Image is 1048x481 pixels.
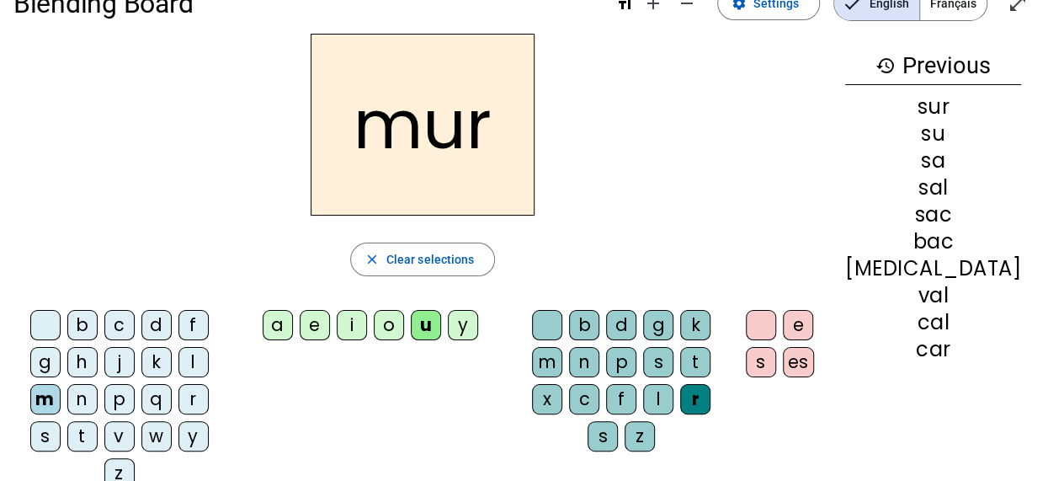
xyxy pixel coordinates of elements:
[845,151,1021,171] div: sa
[350,243,496,276] button: Clear selections
[783,347,814,377] div: es
[643,384,673,414] div: l
[448,310,478,340] div: y
[606,347,636,377] div: p
[104,384,135,414] div: p
[374,310,404,340] div: o
[178,310,209,340] div: f
[178,384,209,414] div: r
[386,249,475,270] span: Clear selections
[643,310,673,340] div: g
[411,310,441,340] div: u
[311,34,535,216] h2: mur
[104,421,135,452] div: v
[588,421,618,452] div: s
[569,384,599,414] div: c
[67,310,98,340] div: b
[845,286,1021,306] div: val
[178,347,209,377] div: l
[845,259,1021,279] div: [MEDICAL_DATA]
[643,347,673,377] div: s
[625,421,655,452] div: z
[783,310,813,340] div: e
[337,310,367,340] div: i
[30,347,61,377] div: g
[569,310,599,340] div: b
[67,384,98,414] div: n
[845,313,1021,333] div: cal
[875,56,896,76] mat-icon: history
[67,347,98,377] div: h
[680,347,710,377] div: t
[845,232,1021,252] div: bac
[845,339,1021,360] div: car
[680,310,710,340] div: k
[141,347,172,377] div: k
[569,347,599,377] div: n
[606,310,636,340] div: d
[30,421,61,452] div: s
[680,384,710,414] div: r
[606,384,636,414] div: f
[141,421,172,452] div: w
[300,310,330,340] div: e
[532,347,562,377] div: m
[141,384,172,414] div: q
[30,384,61,414] div: m
[178,421,209,452] div: y
[845,97,1021,117] div: sur
[104,347,135,377] div: j
[104,310,135,340] div: c
[845,47,1021,85] h3: Previous
[532,384,562,414] div: x
[141,310,172,340] div: d
[364,252,380,267] mat-icon: close
[67,421,98,452] div: t
[263,310,293,340] div: a
[845,178,1021,198] div: sal
[845,205,1021,225] div: sac
[746,347,776,377] div: s
[845,124,1021,144] div: su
